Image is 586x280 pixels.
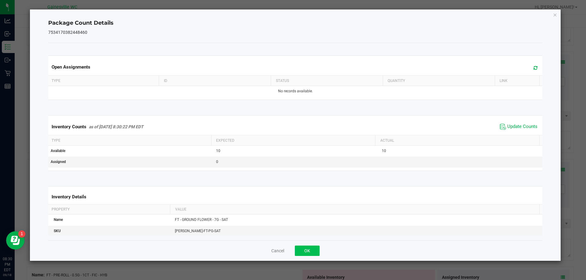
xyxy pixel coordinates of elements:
[48,19,543,27] h4: Package Count Details
[54,218,63,222] span: Name
[295,246,320,256] button: OK
[175,207,186,211] span: Value
[276,79,289,83] span: Status
[6,231,24,250] iframe: Resource center
[164,79,167,83] span: ID
[51,160,66,164] span: Assigned
[500,79,508,83] span: Link
[52,79,60,83] span: Type
[52,207,70,211] span: Property
[175,229,221,233] span: [PERSON_NAME]-FT-PG-SAT
[380,138,394,143] span: Actual
[271,248,284,254] button: Cancel
[216,138,234,143] span: Expected
[89,124,143,129] span: as of [DATE] 8:30:22 PM EDT
[216,149,220,153] span: 10
[54,229,61,233] span: SKU
[47,86,544,97] td: No records available.
[48,30,543,35] h5: 7534170382448460
[553,11,557,18] button: Close
[52,64,90,70] span: Open Assignments
[507,124,537,130] span: Update Counts
[388,79,405,83] span: Quantity
[216,160,218,164] span: 0
[382,149,386,153] span: 10
[51,149,65,153] span: Available
[18,230,25,238] iframe: Resource center unread badge
[52,194,86,200] span: Inventory Details
[52,124,86,129] span: Inventory Counts
[175,218,228,222] span: FT - GROUND FLOWER - 7G - SAT
[52,138,60,143] span: Type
